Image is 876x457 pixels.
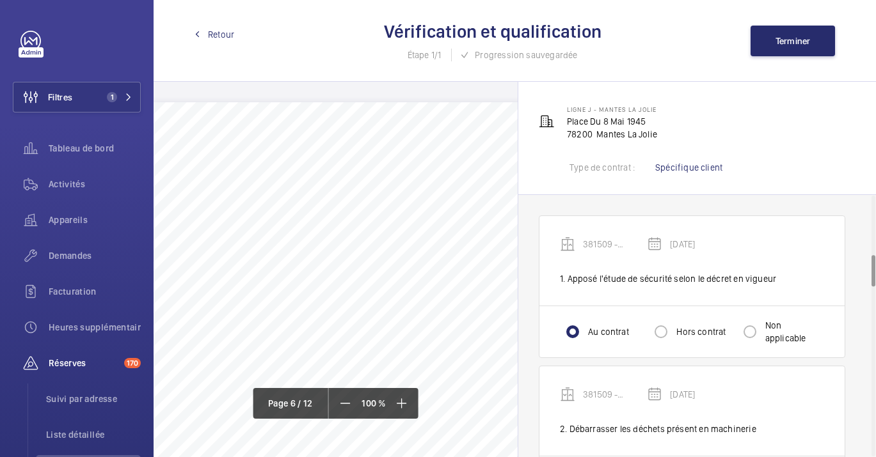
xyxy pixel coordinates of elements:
[49,213,141,226] span: Appareils
[655,162,722,173] a: Spécifique client
[49,321,141,334] span: Heures supplémentaires
[48,91,72,104] span: Filtres
[583,238,647,251] p: 381509 - ASC.PMR 3570
[567,105,657,113] span: Ligne J - MANTES LA JOLIE
[107,92,117,102] span: 1
[154,136,241,143] span: 75012 [GEOGRAPHIC_DATA]
[13,82,141,112] button: Filtres1
[763,319,824,345] label: Non applicable
[583,388,647,401] p: 381509 - ASC.PMR 3570
[154,112,307,123] span: EN GARE DE [GEOGRAPHIC_DATA]
[49,178,141,190] span: Activités
[49,249,141,262] span: Demandes
[647,236,734,252] div: [DATE]
[560,272,824,285] div: 1. Apposé l'étude de sécurité selon le décret en vigueur
[154,115,192,122] span: Page 1 de 12
[569,161,635,174] div: Type de contrat :
[208,28,234,41] span: Retour
[154,124,244,133] span: et documents de l'appareil
[459,49,577,61] div: Progression sauvegardée
[49,357,119,369] span: Réserves
[751,26,835,56] button: Terminer
[49,285,141,298] span: Facturation
[356,399,390,408] span: 100 %
[46,428,141,441] span: Liste détaillée
[647,387,734,402] div: [DATE]
[408,49,452,61] span: Étape 1/1
[560,422,824,435] div: 2. Débarrasser les déchets présent en machinerie
[567,102,657,141] p: Place du 8 Mai 1945 78200 mantes la jolie
[776,36,811,46] span: Terminer
[253,388,328,419] div: Page 6 / 12
[674,325,726,338] label: Hors contrat
[46,392,141,405] span: Suivi par adresse
[384,20,601,43] h2: Vérification et qualification
[585,325,629,338] label: Au contrat
[124,358,141,368] span: 170
[49,142,141,155] span: Tableau de bord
